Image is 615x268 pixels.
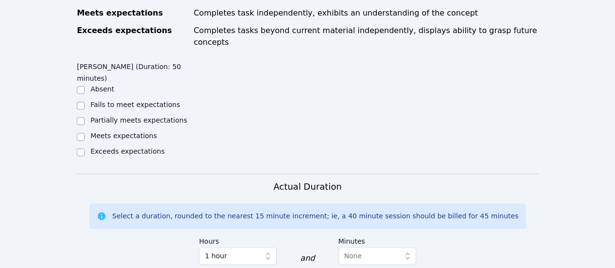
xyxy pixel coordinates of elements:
label: Absent [90,85,114,93]
h3: Actual Duration [273,180,341,194]
label: Exceeds expectations [90,147,164,155]
legend: [PERSON_NAME] (Duration: 50 minutes) [77,58,192,84]
span: None [344,252,362,260]
div: Completes task independently, exhibits an understanding of the concept [193,7,538,19]
button: None [338,247,416,265]
div: Completes tasks beyond current material independently, displays ability to grasp future concepts [193,25,538,48]
label: Meets expectations [90,132,157,140]
label: Fails to meet expectations [90,101,180,108]
button: 1 hour [199,247,277,265]
div: Select a duration, rounded to the nearest 15 minute increment; ie, a 40 minute session should be ... [112,211,518,221]
div: Meets expectations [77,7,188,19]
label: Minutes [338,232,416,247]
div: and [300,252,315,264]
label: Partially meets expectations [90,116,187,124]
span: 1 hour [205,250,227,262]
label: Hours [199,232,277,247]
div: Exceeds expectations [77,25,188,48]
